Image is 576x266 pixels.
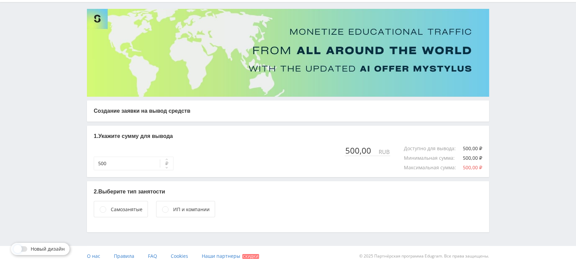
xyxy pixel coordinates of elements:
[87,9,489,97] img: Banner
[148,253,157,259] span: FAQ
[404,165,463,170] div: Максимальная сумма :
[114,253,134,259] span: Правила
[463,164,482,171] span: 500,00 ₽
[463,155,482,161] div: 500,00 ₽
[111,206,142,213] div: Самозанятые
[242,254,259,259] span: Скидки
[94,107,482,115] p: Создание заявки на вывод средств
[173,206,210,213] div: ИП и компании
[31,246,65,252] span: Новый дизайн
[378,149,390,155] div: RUB
[160,157,173,170] button: ₽
[463,146,482,151] div: 500,00 ₽
[404,146,463,151] div: Доступно для вывода :
[94,132,482,140] p: 1. Укажите сумму для вывода
[171,253,188,259] span: Cookies
[404,155,461,161] div: Минимальная сумма :
[94,188,482,195] p: 2. Выберите тип занятости
[202,253,240,259] span: Наши партнеры
[345,146,378,155] div: 500,00
[87,253,100,259] span: О нас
